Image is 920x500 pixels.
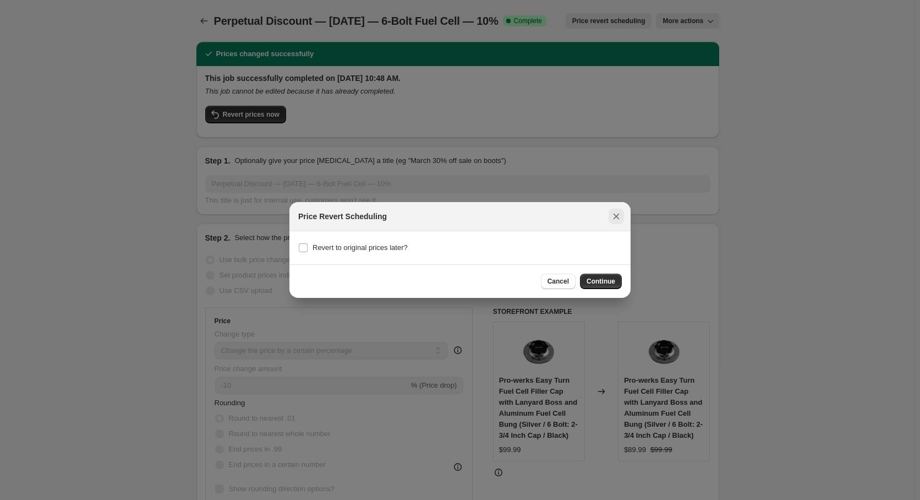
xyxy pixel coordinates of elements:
[541,274,576,289] button: Cancel
[609,209,624,224] button: Close
[587,277,615,286] span: Continue
[313,243,408,252] span: Revert to original prices later?
[298,211,387,222] h2: Price Revert Scheduling
[580,274,622,289] button: Continue
[547,277,569,286] span: Cancel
